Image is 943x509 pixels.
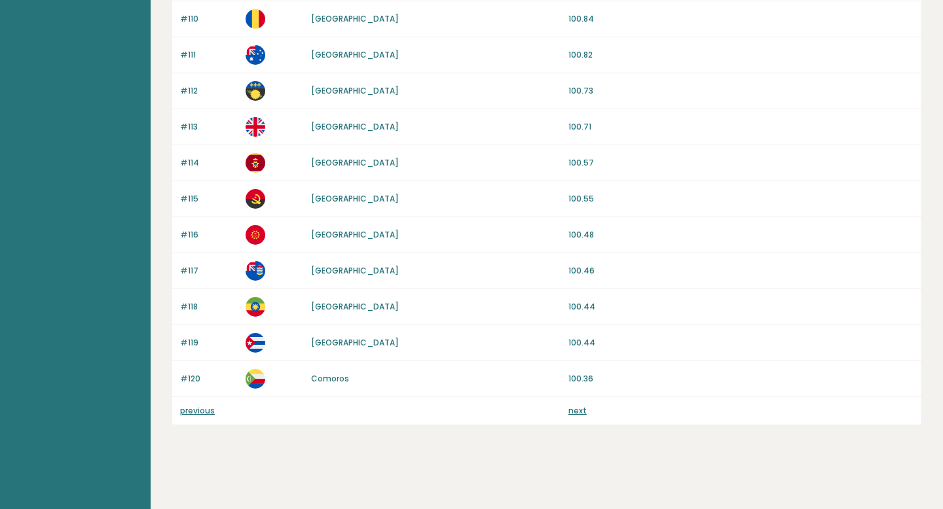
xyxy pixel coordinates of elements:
a: [GEOGRAPHIC_DATA] [311,265,399,276]
p: 100.73 [568,85,914,97]
img: me.svg [246,153,265,173]
img: kg.svg [246,225,265,245]
a: [GEOGRAPHIC_DATA] [311,85,399,96]
a: [GEOGRAPHIC_DATA] [311,193,399,204]
p: 100.84 [568,13,914,25]
p: #120 [180,373,238,385]
a: next [568,405,587,416]
p: #113 [180,121,238,133]
p: #116 [180,229,238,241]
a: [GEOGRAPHIC_DATA] [311,337,399,348]
img: ro.svg [246,9,265,29]
img: cu.svg [246,333,265,353]
p: #118 [180,301,238,313]
a: Comoros [311,373,349,384]
p: 100.44 [568,337,914,349]
p: 100.46 [568,265,914,277]
img: au.svg [246,45,265,65]
p: 100.71 [568,121,914,133]
p: #112 [180,85,238,97]
img: km.svg [246,369,265,389]
a: [GEOGRAPHIC_DATA] [311,229,399,240]
p: #115 [180,193,238,205]
img: et.svg [246,297,265,317]
a: [GEOGRAPHIC_DATA] [311,301,399,312]
p: #117 [180,265,238,277]
a: [GEOGRAPHIC_DATA] [311,157,399,168]
p: #110 [180,13,238,25]
p: #114 [180,157,238,169]
p: 100.55 [568,193,914,205]
a: [GEOGRAPHIC_DATA] [311,121,399,132]
p: #119 [180,337,238,349]
img: gp.svg [246,81,265,101]
a: previous [180,405,215,416]
a: [GEOGRAPHIC_DATA] [311,13,399,24]
img: gb.svg [246,117,265,137]
p: 100.57 [568,157,914,169]
p: 100.82 [568,49,914,61]
img: ky.svg [246,261,265,281]
img: ao.svg [246,189,265,209]
p: 100.44 [568,301,914,313]
a: [GEOGRAPHIC_DATA] [311,49,399,60]
p: 100.36 [568,373,914,385]
p: 100.48 [568,229,914,241]
p: #111 [180,49,238,61]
